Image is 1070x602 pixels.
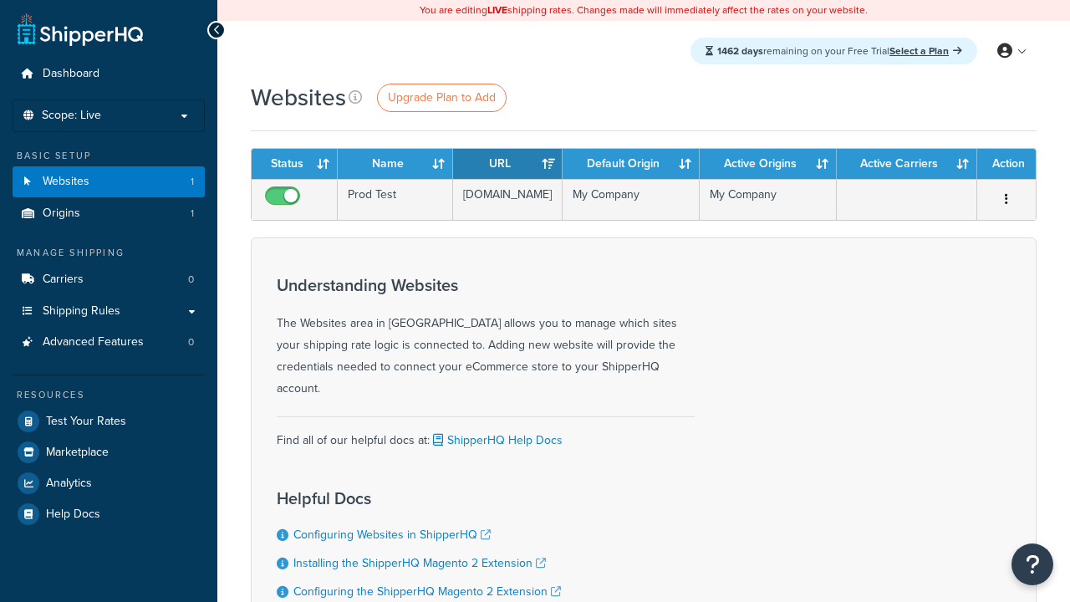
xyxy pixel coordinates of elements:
[42,109,101,123] span: Scope: Live
[13,406,205,436] a: Test Your Rates
[43,175,89,189] span: Websites
[13,468,205,498] a: Analytics
[388,89,496,106] span: Upgrade Plan to Add
[690,38,977,64] div: remaining on your Free Trial
[13,149,205,163] div: Basic Setup
[700,149,837,179] th: Active Origins: activate to sort column ascending
[46,446,109,460] span: Marketplace
[338,179,453,220] td: Prod Test
[13,264,205,295] a: Carriers 0
[889,43,962,59] a: Select a Plan
[453,149,563,179] th: URL: activate to sort column ascending
[563,179,700,220] td: My Company
[13,264,205,295] li: Carriers
[43,304,120,319] span: Shipping Rules
[43,67,99,81] span: Dashboard
[338,149,453,179] th: Name: activate to sort column ascending
[13,246,205,260] div: Manage Shipping
[717,43,763,59] strong: 1462 days
[13,198,205,229] a: Origins 1
[13,327,205,358] a: Advanced Features 0
[191,207,194,221] span: 1
[13,296,205,327] a: Shipping Rules
[13,388,205,402] div: Resources
[377,84,507,112] a: Upgrade Plan to Add
[13,499,205,529] a: Help Docs
[13,166,205,197] li: Websites
[277,489,578,508] h3: Helpful Docs
[487,3,507,18] b: LIVE
[13,166,205,197] a: Websites 1
[188,335,194,349] span: 0
[13,327,205,358] li: Advanced Features
[293,583,561,600] a: Configuring the ShipperHQ Magento 2 Extension
[46,508,100,522] span: Help Docs
[43,335,144,349] span: Advanced Features
[252,149,338,179] th: Status: activate to sort column ascending
[46,415,126,429] span: Test Your Rates
[293,526,491,543] a: Configuring Websites in ShipperHQ
[977,149,1036,179] th: Action
[13,437,205,467] a: Marketplace
[700,179,837,220] td: My Company
[13,198,205,229] li: Origins
[188,273,194,287] span: 0
[1011,543,1053,585] button: Open Resource Center
[43,273,84,287] span: Carriers
[563,149,700,179] th: Default Origin: activate to sort column ascending
[18,13,143,46] a: ShipperHQ Home
[837,149,977,179] th: Active Carriers: activate to sort column ascending
[43,207,80,221] span: Origins
[277,276,695,294] h3: Understanding Websites
[430,431,563,449] a: ShipperHQ Help Docs
[251,81,346,114] h1: Websites
[293,554,546,572] a: Installing the ShipperHQ Magento 2 Extension
[277,276,695,400] div: The Websites area in [GEOGRAPHIC_DATA] allows you to manage which sites your shipping rate logic ...
[46,477,92,491] span: Analytics
[277,416,695,451] div: Find all of our helpful docs at:
[13,59,205,89] a: Dashboard
[453,179,563,220] td: [DOMAIN_NAME]
[191,175,194,189] span: 1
